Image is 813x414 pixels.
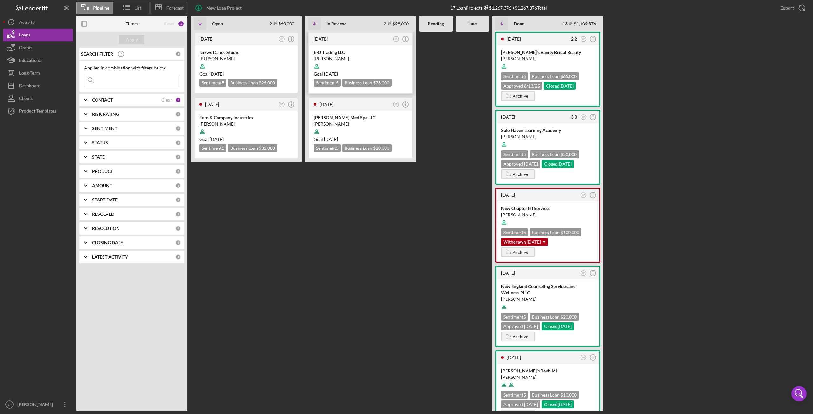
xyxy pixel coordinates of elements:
[175,111,181,117] div: 0
[19,29,30,43] div: Loans
[582,356,585,358] text: SP
[314,56,407,62] div: [PERSON_NAME]
[199,136,224,142] span: Goal
[3,105,73,117] a: Product Templates
[314,115,407,121] div: [PERSON_NAME] Med Spa LLC
[3,79,73,92] button: Dashboard
[324,136,338,142] time: 09/29/2025
[513,169,528,179] div: Archive
[92,212,114,217] b: RESOLVED
[16,398,57,412] div: [PERSON_NAME]
[119,35,144,44] button: Apply
[501,114,515,120] time: 2025-07-09 22:04
[314,36,328,42] time: 2025-07-02 14:31
[495,188,600,263] a: [DATE]SPNew Chapter HI Services[PERSON_NAME]Sentiment5Business Loan $100,000Withdrawn [DATE]Archive
[582,194,585,196] text: SP
[501,283,595,296] div: New England Counseling Services and Wellness PLLC
[495,266,600,347] a: [DATE]SPNew England Counseling Services and Wellness PLLC[PERSON_NAME]Sentiment5Business Loan $20...
[507,36,521,42] time: 2025-09-10 22:57
[579,269,588,278] button: SP
[93,5,109,10] span: Pipeline
[373,145,389,151] span: $20,000
[501,322,540,330] div: Approved [DATE]
[314,79,341,87] div: Sentiment 5
[199,36,213,42] time: 2025-07-23 18:58
[450,5,547,10] div: 17 Loan Projects • $1,267,376 Total
[175,154,181,160] div: 0
[495,32,600,107] a: [DATE]2.2SP[PERSON_NAME]'s Vanity Bridal Beauty[PERSON_NAME]Sentiment5Business Loan $65,000Approv...
[3,41,73,54] a: Grants
[530,228,581,236] div: Business Loan $100,000
[314,121,407,127] div: [PERSON_NAME]
[166,5,184,10] span: Forecast
[199,144,226,152] div: Sentiment 5
[175,140,181,146] div: 0
[530,391,579,399] div: Business Loan $10,000
[175,51,181,57] div: 0
[530,72,579,80] div: Business Loan $65,000
[280,103,283,105] text: SP
[259,80,275,85] span: $25,000
[501,205,595,212] div: New Chapter HI Services
[571,36,577,42] div: 2.2
[19,105,56,119] div: Product Templates
[3,67,73,79] button: Long-Term
[259,145,275,151] span: $35,000
[319,102,333,107] time: 2025-06-20 14:32
[92,254,128,260] b: LATEST ACTIVITY
[125,21,138,26] b: Filters
[501,150,528,158] div: Sentiment 5
[205,102,219,107] time: 2025-07-07 17:01
[392,100,400,109] button: SP
[269,21,294,26] div: 2 $60,000
[780,2,794,14] div: Export
[392,35,400,43] button: SP
[314,136,338,142] span: Goal
[19,92,33,106] div: Clients
[501,169,535,179] button: Archive
[791,386,807,401] div: Open Intercom Messenger
[178,21,184,27] div: 1
[582,38,585,40] text: SP
[175,211,181,217] div: 0
[19,67,40,81] div: Long-Term
[501,192,515,198] time: 2025-05-28 22:17
[501,91,535,101] button: Archive
[542,322,574,330] div: Closed [DATE]
[3,92,73,105] button: Clients
[501,127,595,134] div: Safe Haven Learning Academy
[542,160,574,168] div: Closed [DATE]
[774,2,810,14] button: Export
[501,368,595,374] div: [PERSON_NAME]'s Banh Mi
[92,97,113,102] b: CONTACT
[562,21,596,26] div: 13 $1,109,376
[501,400,540,408] div: Approved [DATE]
[191,2,248,14] button: New Loan Project
[134,5,141,10] span: List
[194,97,299,159] a: [DATE]SPFern & Company Industries[PERSON_NAME]Goal [DATE]Sentiment5Business Loan $35,000
[571,115,577,120] div: 3.3
[81,51,113,56] b: SEARCH FILTER
[482,5,511,10] div: $1,267,376
[544,82,576,90] div: Closed [DATE]
[175,240,181,246] div: 0
[513,332,528,341] div: Archive
[501,313,528,321] div: Sentiment 5
[501,391,528,399] div: Sentiment 5
[199,56,293,62] div: [PERSON_NAME]
[495,110,600,185] a: [DATE]3.3SPSafe Haven Learning Academy[PERSON_NAME]Sentiment5Business Loan $50,000Approved [DATE]...
[3,29,73,41] button: Loans
[308,97,413,159] a: [DATE]SP[PERSON_NAME] Med Spa LLC[PERSON_NAME]Goal [DATE]Sentiment5Business Loan $20,000
[92,226,120,231] b: RESOLUTION
[501,228,528,236] div: Sentiment 5
[8,403,12,406] text: SP
[92,140,108,145] b: STATUS
[278,35,286,43] button: SP
[395,38,398,40] text: SP
[228,79,277,87] div: Business Loan
[3,16,73,29] button: Activity
[199,71,224,76] span: Goal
